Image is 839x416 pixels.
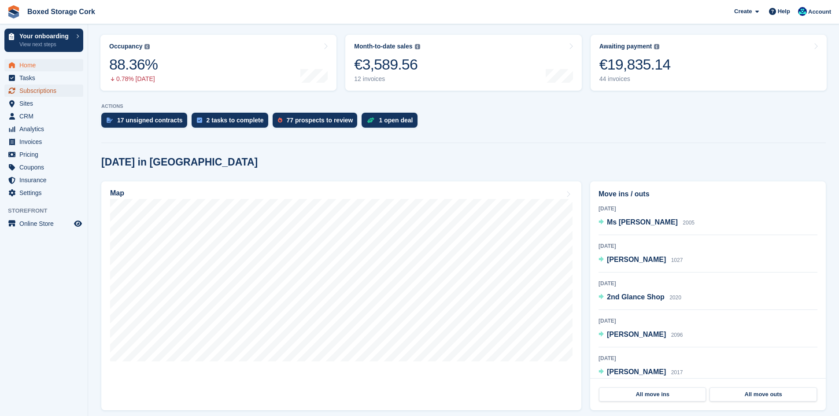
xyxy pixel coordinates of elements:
a: All move ins [599,387,706,401]
span: Tasks [19,72,72,84]
a: menu [4,72,83,84]
span: [PERSON_NAME] [607,331,666,338]
span: [PERSON_NAME] [607,256,666,263]
a: menu [4,148,83,161]
span: 2017 [671,369,683,376]
span: Sites [19,97,72,110]
span: Subscriptions [19,85,72,97]
img: prospect-51fa495bee0391a8d652442698ab0144808aea92771e9ea1ae160a38d050c398.svg [278,118,282,123]
p: Your onboarding [19,33,72,39]
span: Create [734,7,752,16]
span: Invoices [19,136,72,148]
a: All move outs [710,387,817,401]
div: [DATE] [599,280,817,287]
a: 77 prospects to review [273,113,362,132]
a: Boxed Storage Cork [24,4,99,19]
a: Month-to-date sales €3,589.56 12 invoices [345,35,581,91]
a: menu [4,161,83,173]
a: 2 tasks to complete [192,113,273,132]
div: 0.78% [DATE] [109,75,158,83]
div: 44 invoices [599,75,671,83]
span: 2020 [669,295,681,301]
div: 1 open deal [379,117,413,124]
a: Awaiting payment €19,835.14 44 invoices [591,35,827,91]
a: Occupancy 88.36% 0.78% [DATE] [100,35,336,91]
span: CRM [19,110,72,122]
span: 2005 [683,220,695,226]
span: Insurance [19,174,72,186]
div: 17 unsigned contracts [117,117,183,124]
h2: [DATE] in [GEOGRAPHIC_DATA] [101,156,258,168]
span: Account [808,7,831,16]
a: Preview store [73,218,83,229]
a: 17 unsigned contracts [101,113,192,132]
img: deal-1b604bf984904fb50ccaf53a9ad4b4a5d6e5aea283cecdc64d6e3604feb123c2.svg [367,117,374,123]
a: Ms [PERSON_NAME] 2005 [599,217,695,228]
div: [DATE] [599,205,817,213]
img: task-75834270c22a3079a89374b754ae025e5fb1db73e45f91037f5363f120a921f8.svg [197,118,202,123]
a: menu [4,174,83,186]
a: menu [4,217,83,230]
span: 2nd Glance Shop [607,293,665,301]
div: [DATE] [599,354,817,362]
a: [PERSON_NAME] 2017 [599,367,683,378]
span: Home [19,59,72,71]
p: View next steps [19,40,72,48]
span: Storefront [8,206,88,215]
p: ACTIONS [101,103,826,109]
img: icon-info-grey-7440780725fd019a000dd9b08b2336e03edf1995a4989e88bcd33f0948082b44.svg [415,44,420,49]
img: stora-icon-8386f47178a22dfd0bd8f6a31ec36ba5ce8667c1dd55bd0f319d3a0aa187defe.svg [7,5,20,18]
a: menu [4,97,83,110]
span: Online Store [19,217,72,230]
img: icon-info-grey-7440780725fd019a000dd9b08b2336e03edf1995a4989e88bcd33f0948082b44.svg [144,44,150,49]
div: 2 tasks to complete [207,117,264,124]
a: Your onboarding View next steps [4,29,83,52]
a: 2nd Glance Shop 2020 [599,292,681,303]
span: [PERSON_NAME] [607,368,666,376]
a: menu [4,136,83,148]
span: Coupons [19,161,72,173]
span: Ms [PERSON_NAME] [607,218,678,226]
a: [PERSON_NAME] 2096 [599,329,683,341]
a: [PERSON_NAME] 1027 [599,254,683,266]
img: Vincent [798,7,807,16]
span: Settings [19,187,72,199]
a: menu [4,85,83,97]
div: 77 prospects to review [287,117,353,124]
div: [DATE] [599,242,817,250]
div: [DATE] [599,317,817,325]
img: contract_signature_icon-13c848040528278c33f63329250d36e43548de30e8caae1d1a13099fd9432cc5.svg [107,118,113,123]
a: Map [101,181,581,410]
div: €3,589.56 [354,55,420,74]
img: icon-info-grey-7440780725fd019a000dd9b08b2336e03edf1995a4989e88bcd33f0948082b44.svg [654,44,659,49]
div: 12 invoices [354,75,420,83]
div: €19,835.14 [599,55,671,74]
a: menu [4,187,83,199]
span: Pricing [19,148,72,161]
div: Occupancy [109,43,142,50]
a: menu [4,123,83,135]
span: Analytics [19,123,72,135]
a: menu [4,59,83,71]
a: menu [4,110,83,122]
span: 2096 [671,332,683,338]
div: Awaiting payment [599,43,652,50]
a: 1 open deal [362,113,421,132]
h2: Move ins / outs [599,189,817,199]
div: 88.36% [109,55,158,74]
h2: Map [110,189,124,197]
span: 1027 [671,257,683,263]
span: Help [778,7,790,16]
div: Month-to-date sales [354,43,412,50]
